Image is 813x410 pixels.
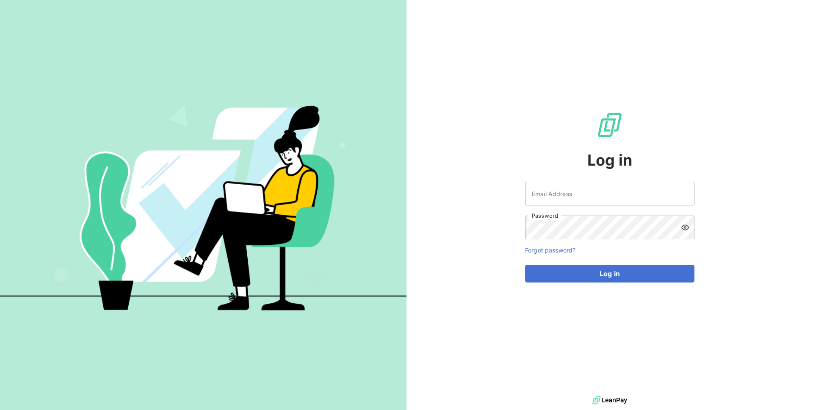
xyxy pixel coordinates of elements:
img: logo [592,394,627,407]
a: Forgot password? [525,247,575,254]
img: LeanPay Logo [596,111,623,139]
span: Log in [587,149,633,172]
button: Log in [525,265,694,283]
input: placeholder [525,182,694,205]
